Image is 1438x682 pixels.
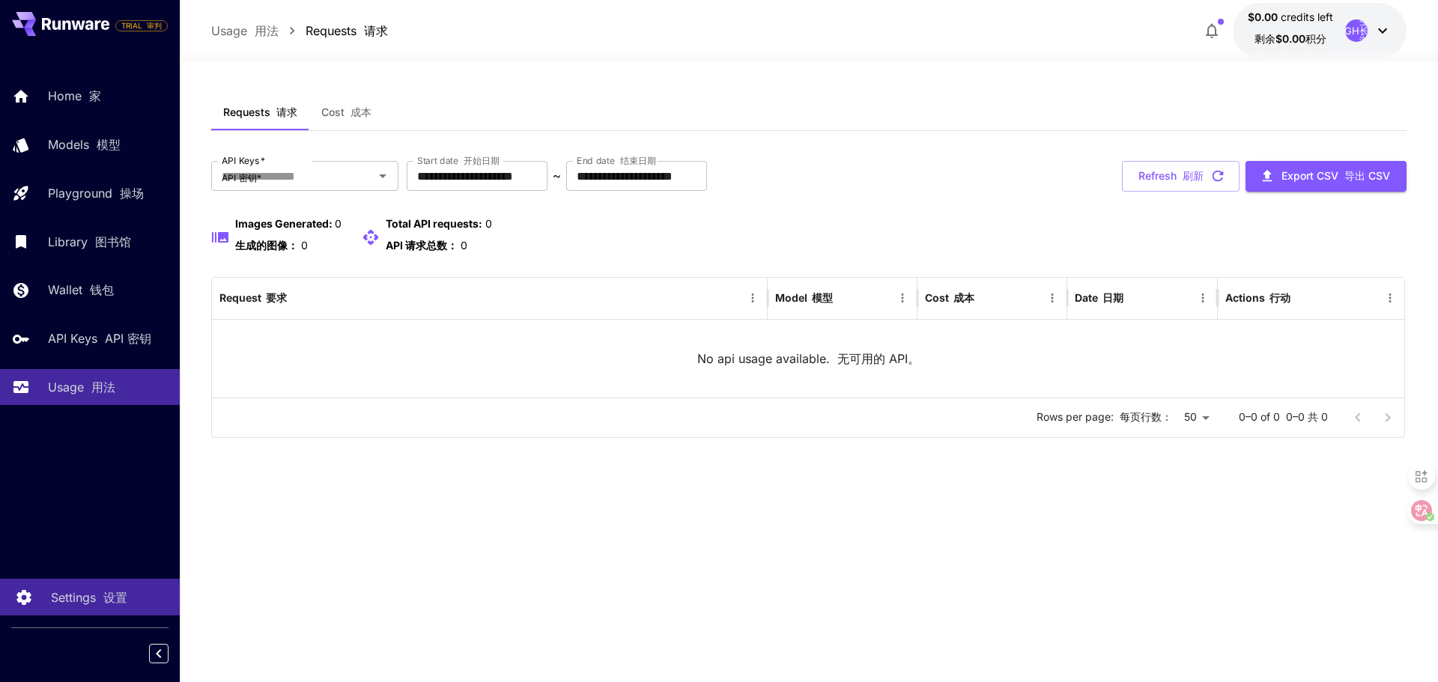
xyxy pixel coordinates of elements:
div: $0.00 [1248,9,1333,52]
font: 图书馆 [95,234,131,249]
font: 0–0 共 0 [1286,410,1328,423]
button: Menu [1192,287,1213,308]
p: 0–0 of 0 [1239,409,1328,424]
font: 用法 [91,380,115,395]
button: Menu [742,287,763,308]
button: Menu [1042,287,1063,308]
span: Total API requests: [386,217,482,230]
p: API Keys [48,329,151,347]
span: Images Generated: [235,217,333,230]
p: No api usage available. [697,350,920,368]
button: Sort [976,287,997,308]
p: Wallet [48,281,114,299]
p: Usage [211,22,279,40]
font: 成本 [953,291,974,304]
div: GH [1345,19,1368,42]
div: Cost [925,291,974,305]
div: Date [1075,291,1123,305]
button: Sort [834,287,855,308]
p: Home [48,87,101,105]
font: 审判 [147,21,162,30]
font: 每页行数： [1120,410,1172,423]
span: 生成的图像： [235,239,298,252]
a: Usage 用法 [211,22,279,40]
span: 积分 [1305,32,1326,45]
div: Model [775,291,833,305]
font: 导出 CSV [1344,169,1390,182]
div: Actions [1225,291,1290,305]
button: $0.00GH生长激素 [1233,3,1407,58]
button: Collapse sidebar [149,644,169,663]
font: 请求 [276,106,297,118]
font: 模型 [97,137,121,152]
font: API 密钥 [105,331,151,346]
nav: breadcrumb [211,22,388,40]
font: 日期 [1102,291,1123,304]
font: 无可用的 API。 [837,351,920,366]
span: Requests [223,106,297,119]
button: Sort [288,287,309,308]
font: 钱包 [90,282,114,297]
label: API Keys [222,154,265,189]
div: Request [219,291,287,305]
button: Sort [1125,287,1146,308]
button: Menu [892,287,913,308]
a: Requests 请求 [306,22,388,40]
label: End date [577,154,656,167]
p: Playground [48,184,144,202]
font: 请求 [364,23,388,38]
p: Requests [306,22,388,40]
span: credits left [1281,10,1333,23]
p: Settings [51,588,127,606]
span: 0 [301,239,308,252]
button: Open [372,165,393,186]
span: 0 [335,217,342,230]
button: Refresh 刷新 [1122,161,1240,192]
font: 成本 [351,106,371,118]
span: Add your payment card to enable full platform functionality. [115,16,168,34]
div: 50 [1178,407,1215,428]
p: Rows per page: [1037,409,1172,424]
span: $0.00 [1275,32,1305,45]
font: 生长激素 [1359,15,1369,56]
font: 开始日期 [464,155,500,166]
p: Library [48,233,131,251]
font: 要求 [266,291,287,304]
p: Usage [48,378,115,396]
font: 用法 [255,23,279,38]
span: API 请求总数： [386,239,458,252]
span: 0 [461,239,467,252]
font: 操场 [120,186,144,201]
button: Menu [1380,287,1401,308]
span: TRIAL [116,20,167,31]
font: 剩余 [1255,32,1326,45]
span: $0.00 [1248,10,1281,23]
div: Collapse sidebar [160,640,180,667]
p: Models [48,136,121,153]
span: Cost [321,106,371,119]
font: 刷新 [1183,169,1204,182]
p: ~ [553,167,561,185]
label: Start date [417,154,500,167]
font: 模型 [812,291,833,304]
font: 行动 [1269,291,1290,304]
button: Export CSV 导出 CSV [1246,161,1407,192]
font: 设置 [103,590,127,605]
font: 结束日期 [620,155,656,166]
span: 0 [485,217,492,230]
font: API 密钥 [222,172,261,183]
font: 家 [89,88,101,103]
